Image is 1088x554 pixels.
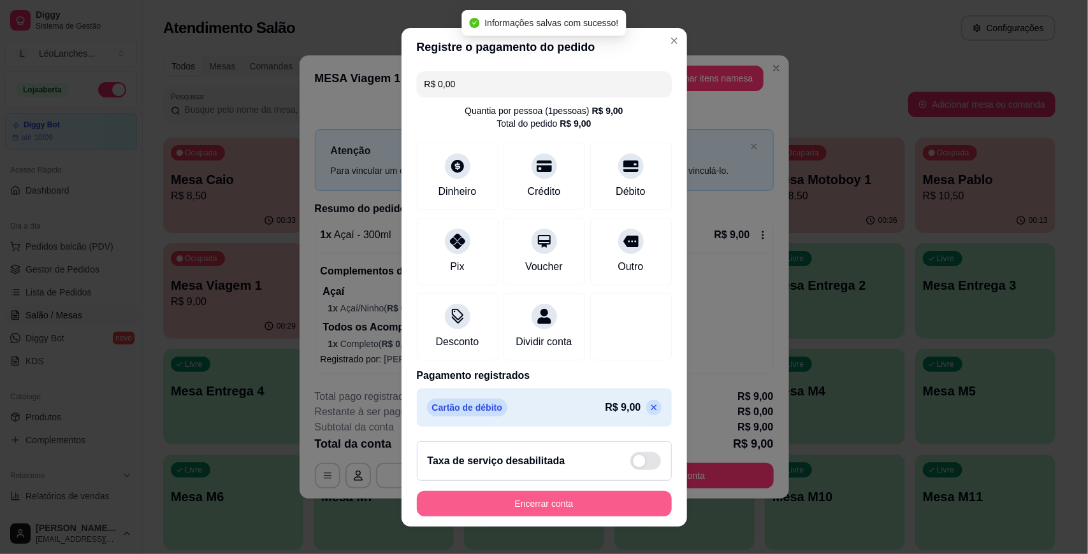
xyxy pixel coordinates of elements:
[592,104,623,117] div: R$ 9,00
[424,71,664,97] input: Ex.: hambúrguer de cordeiro
[560,117,591,130] div: R$ 9,00
[417,491,672,516] button: Encerrar conta
[664,31,685,51] button: Close
[605,400,641,415] p: R$ 9,00
[402,28,687,66] header: Registre o pagamento do pedido
[465,104,623,117] div: Quantia por pessoa ( 1 pessoas)
[436,334,479,350] div: Desconto
[450,259,464,274] div: Pix
[469,18,479,28] span: check-circle
[618,259,643,274] div: Outro
[417,368,672,383] p: Pagamento registrados
[484,18,618,28] span: Informações salvas com sucesso!
[528,184,561,199] div: Crédito
[616,184,645,199] div: Débito
[497,117,591,130] div: Total do pedido
[525,259,563,274] div: Voucher
[439,184,477,199] div: Dinheiro
[427,399,507,416] p: Cartão de débito
[516,334,572,350] div: Dividir conta
[428,453,565,469] h2: Taxa de serviço desabilitada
